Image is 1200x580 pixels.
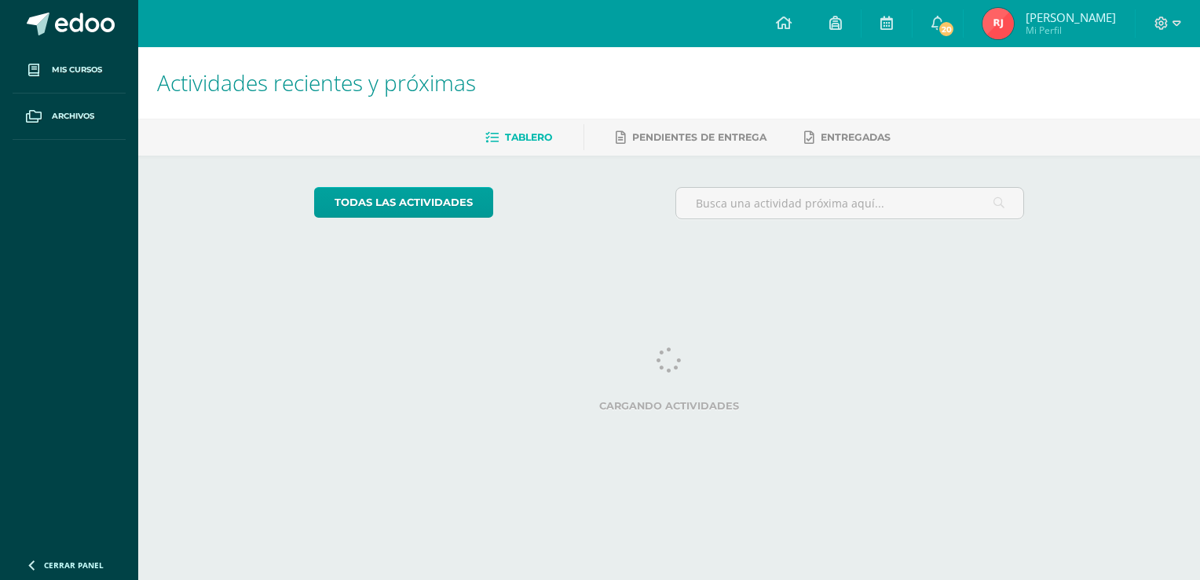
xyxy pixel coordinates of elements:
a: Tablero [485,125,552,150]
a: Archivos [13,94,126,140]
a: todas las Actividades [314,187,493,218]
a: Entregadas [804,125,891,150]
img: 570da374f280157ec0b98b8745a0eeac.png [982,8,1014,39]
span: Mis cursos [52,64,102,76]
span: Cerrar panel [44,560,104,571]
span: [PERSON_NAME] [1026,9,1116,25]
a: Mis cursos [13,47,126,94]
a: Pendientes de entrega [616,125,766,150]
span: Actividades recientes y próximas [157,68,476,97]
span: Archivos [52,110,94,123]
span: Tablero [505,131,552,143]
span: Mi Perfil [1026,24,1116,37]
span: Pendientes de entrega [632,131,766,143]
label: Cargando actividades [314,400,1025,412]
span: Entregadas [821,131,891,143]
span: 20 [938,20,955,38]
input: Busca una actividad próxima aquí... [676,188,1024,218]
